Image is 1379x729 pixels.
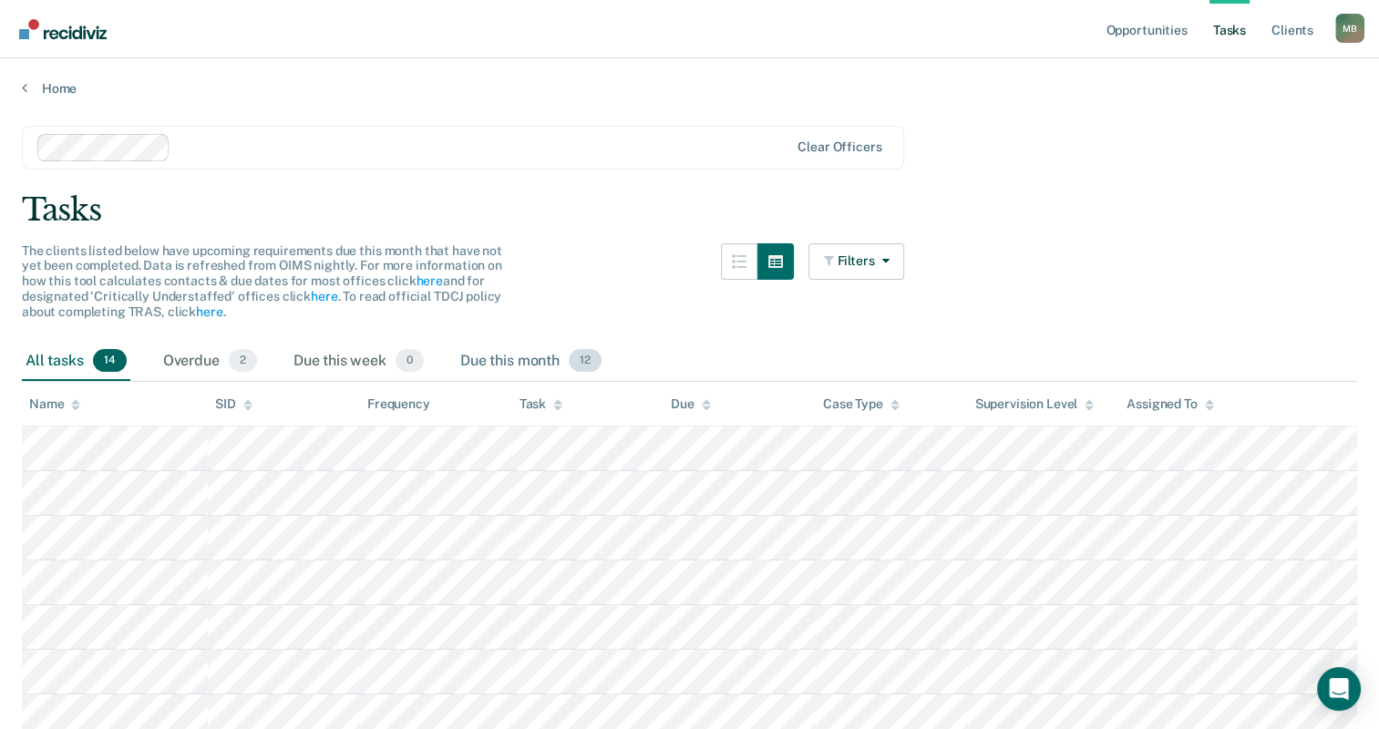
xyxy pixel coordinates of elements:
[396,349,424,373] span: 0
[416,273,442,288] a: here
[1335,14,1364,43] button: Profile dropdown button
[19,19,107,39] img: Recidiviz
[1127,396,1213,412] div: Assigned To
[457,342,605,382] div: Due this month12
[823,396,900,412] div: Case Type
[1317,667,1361,711] div: Open Intercom Messenger
[229,349,257,373] span: 2
[520,396,562,412] div: Task
[975,396,1095,412] div: Supervision Level
[160,342,261,382] div: Overdue2
[311,289,337,303] a: here
[22,80,1357,97] a: Home
[1335,14,1364,43] div: M B
[22,243,502,319] span: The clients listed below have upcoming requirements due this month that have not yet been complet...
[93,349,127,373] span: 14
[290,342,427,382] div: Due this week0
[29,396,80,412] div: Name
[569,349,602,373] span: 12
[367,396,430,412] div: Frequency
[22,342,130,382] div: All tasks14
[808,243,905,280] button: Filters
[215,396,252,412] div: SID
[22,191,1357,229] div: Tasks
[196,304,222,319] a: here
[798,139,881,155] div: Clear officers
[671,396,711,412] div: Due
